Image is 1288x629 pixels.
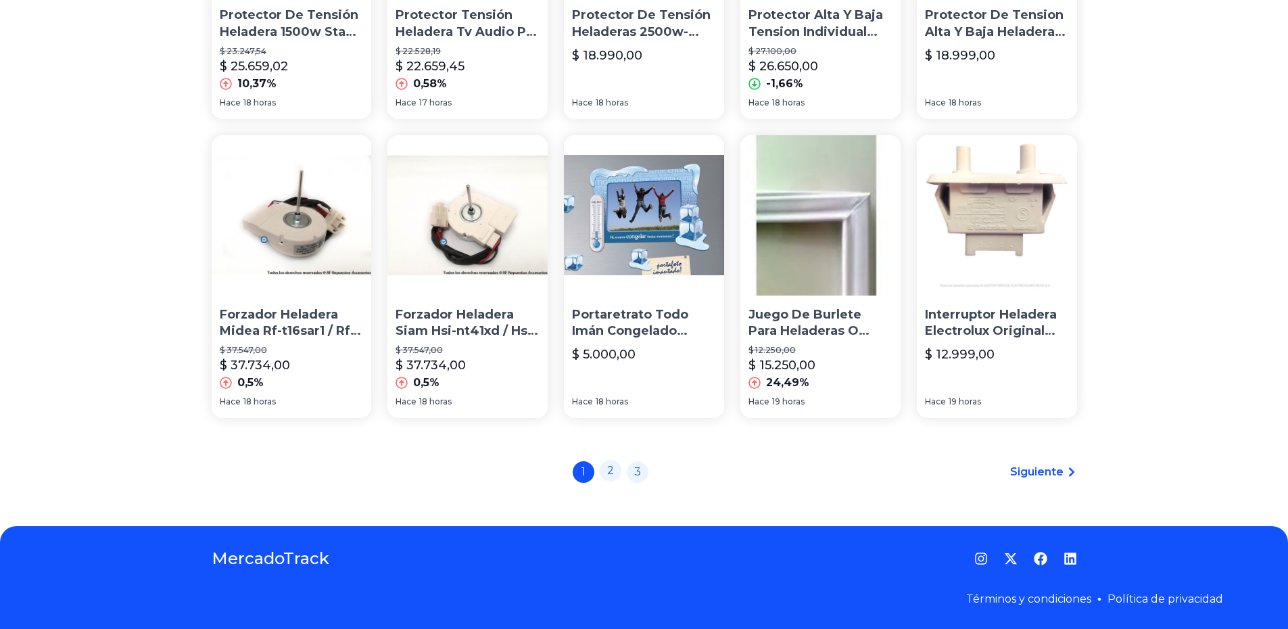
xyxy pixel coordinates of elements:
span: 18 horas [949,97,981,108]
span: Hace [572,97,593,108]
a: Twitter [1004,552,1018,565]
a: 2 [600,460,621,482]
p: Forzador Heladera Midea Rf-t16sar1 / Rf-t15war1 Original [220,306,364,340]
p: $ 15.250,00 [748,356,815,375]
img: Forzador Heladera Midea Rf-t16sar1 / Rf-t15war1 Original [212,135,372,296]
span: Hace [220,97,241,108]
p: 0,5% [413,375,439,391]
p: 0,58% [413,76,447,92]
p: Forzador Heladera Siam Hsi-nt41xd / Hsi-nt41bd Original [396,306,540,340]
p: $ 27.100,00 [748,46,892,57]
p: 10,37% [237,76,277,92]
span: Hace [925,396,946,407]
span: 19 horas [772,396,805,407]
span: Hace [748,97,769,108]
p: Interruptor Heladera Electrolux Original Envios [925,306,1069,340]
p: Protector De Tension Alta Y Baja Heladeras Frezzer Tv [925,7,1069,41]
span: Hace [220,396,241,407]
p: Juego De Burlete Para Heladeras O Freezer Listo Para Armar [748,306,892,340]
p: $ 22.659,45 [396,57,464,76]
span: 18 horas [243,396,276,407]
a: Siguiente [1010,464,1077,480]
p: Portaretrato Todo Imán Congelado [PERSON_NAME] Foto [572,306,716,340]
a: Forzador Heladera Midea Rf-t16sar1 / Rf-t15war1 OriginalForzador Heladera Midea Rf-t16sar1 / Rf-t... [212,135,372,418]
p: Protector Alta Y Baja Tension Individual 1500w Heladeras, Tv [748,7,892,41]
span: Hace [572,396,593,407]
p: $ 25.659,02 [220,57,288,76]
p: $ 18.999,00 [925,46,995,65]
span: Hace [925,97,946,108]
p: $ 26.650,00 [748,57,818,76]
a: Instagram [974,552,988,565]
p: $ 22.528,19 [396,46,540,57]
p: $ 18.990,00 [572,46,642,65]
p: $ 5.000,00 [572,345,636,364]
span: Siguiente [1010,464,1064,480]
span: 18 horas [243,97,276,108]
p: Protector De Tensión Heladera 1500w Stand By [PERSON_NAME] [220,7,364,41]
p: $ 37.734,00 [396,356,466,375]
img: Forzador Heladera Siam Hsi-nt41xd / Hsi-nt41bd Original [387,135,548,296]
a: Juego De Burlete Para Heladeras O Freezer Listo Para ArmarJuego De Burlete Para Heladeras O Freez... [740,135,901,418]
a: Facebook [1034,552,1047,565]
span: 18 horas [419,396,452,407]
p: $ 23.247,54 [220,46,364,57]
img: Juego De Burlete Para Heladeras O Freezer Listo Para Armar [740,135,901,296]
span: Hace [396,97,416,108]
p: $ 12.250,00 [748,345,892,356]
p: $ 12.999,00 [925,345,995,364]
p: $ 37.547,00 [220,345,364,356]
a: 3 [627,461,648,483]
span: Hace [396,396,416,407]
a: Términos y condiciones [966,592,1091,605]
a: Política de privacidad [1107,592,1223,605]
span: 18 horas [596,396,628,407]
p: 0,5% [237,375,264,391]
p: -1,66% [766,76,803,92]
p: 24,49% [766,375,809,391]
a: Portaretrato Todo Imán Congelado Marco Para Heladera FotoPortaretrato Todo Imán Congelado [PERSON... [564,135,724,418]
img: Interruptor Heladera Electrolux Original Envios [917,135,1077,296]
a: Interruptor Heladera Electrolux Original EnviosInterruptor Heladera Electrolux Original Envios$ 1... [917,135,1077,418]
span: 17 horas [419,97,452,108]
a: LinkedIn [1064,552,1077,565]
a: MercadoTrack [212,548,329,569]
span: 18 horas [772,97,805,108]
p: Protector De Tensión Heladeras 2500w- Enchufable - Prontoluz [572,7,716,41]
p: $ 37.734,00 [220,356,290,375]
span: 18 horas [596,97,628,108]
a: Forzador Heladera Siam Hsi-nt41xd / Hsi-nt41bd OriginalForzador Heladera Siam Hsi-nt41xd / Hsi-nt... [387,135,548,418]
img: Portaretrato Todo Imán Congelado Marco Para Heladera Foto [564,135,724,296]
span: 19 horas [949,396,981,407]
p: Protector Tensión Heladera Tv Audio Pc Notebook Hogar 2200w [396,7,540,41]
p: $ 37.547,00 [396,345,540,356]
span: Hace [748,396,769,407]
